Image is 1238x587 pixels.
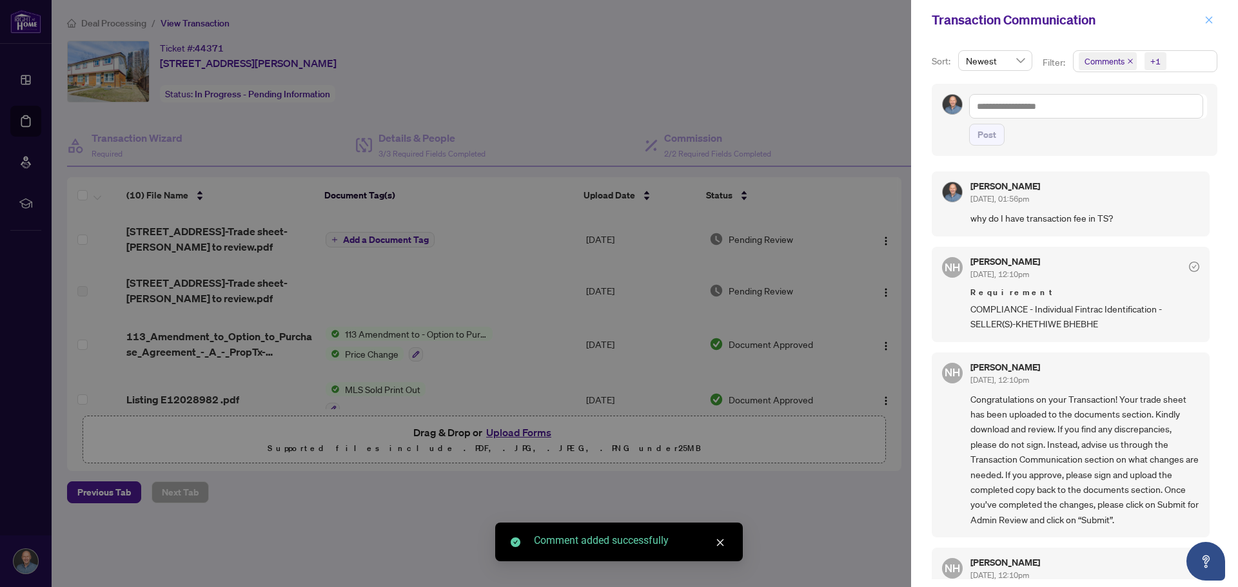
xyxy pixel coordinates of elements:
div: Comment added successfully [534,533,727,548]
span: Requirement [970,286,1199,299]
h5: [PERSON_NAME] [970,182,1040,191]
span: NH [945,365,960,381]
div: Transaction Communication [932,10,1201,30]
img: Profile Icon [943,182,962,202]
span: [DATE], 01:56pm [970,194,1029,204]
span: Comments [1085,55,1125,68]
span: NH [945,259,960,276]
span: [DATE], 12:10pm [970,269,1029,279]
div: +1 [1150,55,1161,68]
span: check-circle [1189,262,1199,272]
h5: [PERSON_NAME] [970,257,1040,266]
span: close [1204,15,1213,24]
span: close [716,538,725,547]
h5: [PERSON_NAME] [970,363,1040,372]
img: Profile Icon [943,95,962,114]
span: check-circle [511,537,520,547]
a: Close [713,535,727,550]
span: [DATE], 12:10pm [970,570,1029,580]
button: Post [969,124,1005,146]
span: Comments [1079,52,1137,70]
span: why do I have transaction fee in TS? [970,211,1199,226]
span: Newest [966,51,1025,70]
h5: [PERSON_NAME] [970,558,1040,567]
button: Open asap [1186,542,1225,581]
span: [DATE], 12:10pm [970,375,1029,385]
span: COMPLIANCE - Individual Fintrac Identification - SELLER(S)-KHETHIWE BHEBHE [970,302,1199,332]
span: NH [945,560,960,577]
p: Filter: [1043,55,1067,70]
span: close [1127,58,1134,64]
p: Sort: [932,54,953,68]
span: Congratulations on your Transaction! Your trade sheet has been uploaded to the documents section.... [970,392,1199,527]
